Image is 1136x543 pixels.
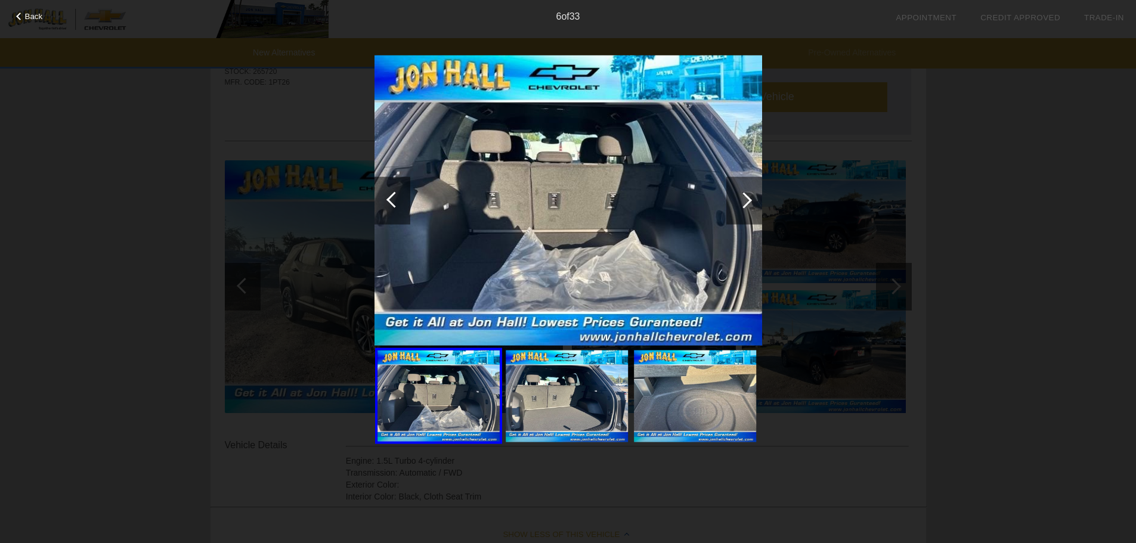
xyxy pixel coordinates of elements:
[1084,13,1124,22] a: Trade-In
[634,350,756,442] img: 8.jpg
[25,12,43,21] span: Back
[556,11,561,21] span: 6
[374,55,762,346] img: 6.jpg
[980,13,1060,22] a: Credit Approved
[896,13,957,22] a: Appointment
[506,350,628,442] img: 7.jpg
[569,11,580,21] span: 33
